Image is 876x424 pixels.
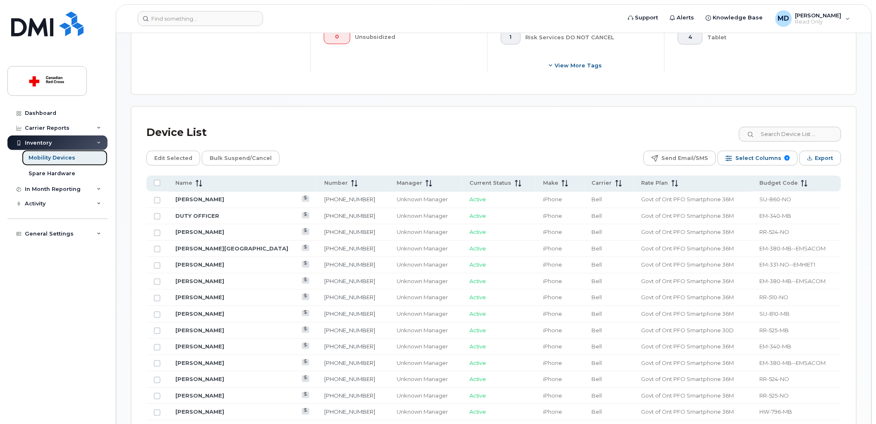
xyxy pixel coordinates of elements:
[175,278,224,285] a: [PERSON_NAME]
[469,245,486,252] span: Active
[302,327,310,333] a: View Last Bill
[592,229,602,236] span: Bell
[175,262,224,268] a: [PERSON_NAME]
[154,152,192,164] span: Edit Selected
[302,278,310,284] a: View Last Bill
[543,196,562,203] span: iPhone
[324,311,375,317] a: [PHONE_NUMBER]
[759,360,826,367] span: EM-380-MB--EMSACOM
[641,278,734,285] span: Govt of Ont PFO Smartphone 36M
[324,327,375,334] a: [PHONE_NUMBER]
[324,262,375,268] a: [PHONE_NUMBER]
[324,393,375,399] a: [PHONE_NUMBER]
[397,180,422,187] span: Manager
[543,229,562,236] span: iPhone
[592,278,602,285] span: Bell
[397,408,455,416] div: Unknown Manager
[592,294,602,301] span: Bell
[397,294,455,302] div: Unknown Manager
[641,343,734,350] span: Govt of Ont PFO Smartphone 36M
[469,409,486,415] span: Active
[641,311,734,317] span: Govt of Ont PFO Smartphone 36M
[700,10,769,26] a: Knowledge Base
[795,19,842,25] span: Read Only
[543,360,562,367] span: iPhone
[324,278,375,285] a: [PHONE_NUMBER]
[469,393,486,399] span: Active
[469,360,486,367] span: Active
[324,409,375,415] a: [PHONE_NUMBER]
[592,311,602,317] span: Bell
[324,294,375,301] a: [PHONE_NUMBER]
[469,327,486,334] span: Active
[543,213,562,219] span: iPhone
[759,278,826,285] span: EM-380-MB--EMSACOM
[324,213,375,219] a: [PHONE_NUMBER]
[469,229,486,236] span: Active
[302,392,310,398] a: View Last Bill
[759,262,815,268] span: EM-331-NO--EMHIET1
[641,229,734,236] span: Govt of Ont PFO Smartphone 36M
[592,409,602,415] span: Bell
[397,245,455,253] div: Unknown Manager
[469,294,486,301] span: Active
[302,360,310,366] a: View Last Bill
[302,310,310,317] a: View Last Bill
[543,343,562,350] span: iPhone
[592,343,602,350] span: Bell
[469,343,486,350] span: Active
[146,122,207,143] div: Device List
[355,29,474,44] div: Unsubsidized
[397,327,455,335] div: Unknown Manager
[397,196,455,204] div: Unknown Manager
[501,30,521,45] button: 1
[543,245,562,252] span: iPhone
[469,262,486,268] span: Active
[795,12,842,19] span: [PERSON_NAME]
[397,261,455,269] div: Unknown Manager
[324,245,375,252] a: [PHONE_NUMBER]
[302,408,310,414] a: View Last Bill
[324,29,350,44] button: 0
[543,294,562,301] span: iPhone
[799,151,841,166] button: Export
[759,229,789,236] span: RR-524-NO
[543,262,562,268] span: iPhone
[175,343,224,350] a: [PERSON_NAME]
[543,409,562,415] span: iPhone
[759,393,789,399] span: RR-525-NO
[759,327,789,334] span: RR-525-MB
[302,343,310,349] a: View Last Bill
[397,212,455,220] div: Unknown Manager
[175,376,224,383] a: [PERSON_NAME]
[526,30,651,45] div: Risk Services DO NOT CANCEL
[397,392,455,400] div: Unknown Manager
[641,213,734,219] span: Govt of Ont PFO Smartphone 36M
[324,196,375,203] a: [PHONE_NUMBER]
[815,152,833,164] span: Export
[770,10,856,27] div: Madison Davis
[175,245,288,252] a: [PERSON_NAME][GEOGRAPHIC_DATA]
[759,213,791,219] span: EM-340-MB
[397,360,455,367] div: Unknown Manager
[713,14,763,22] span: Knowledge Base
[592,213,602,219] span: Bell
[759,294,788,301] span: RR-510-NO
[302,245,310,251] a: View Last Bill
[331,33,343,40] span: 0
[508,34,514,40] span: 1
[661,152,708,164] span: Send Email/SMS
[592,245,602,252] span: Bell
[175,327,224,334] a: [PERSON_NAME]
[397,229,455,236] div: Unknown Manager
[175,180,192,187] span: Name
[759,180,798,187] span: Budget Code
[635,14,658,22] span: Support
[324,360,375,367] a: [PHONE_NUMBER]
[302,212,310,219] a: View Last Bill
[397,278,455,286] div: Unknown Manager
[641,196,734,203] span: Govt of Ont PFO Smartphone 36M
[592,393,602,399] span: Bell
[664,10,700,26] a: Alerts
[302,229,310,235] a: View Last Bill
